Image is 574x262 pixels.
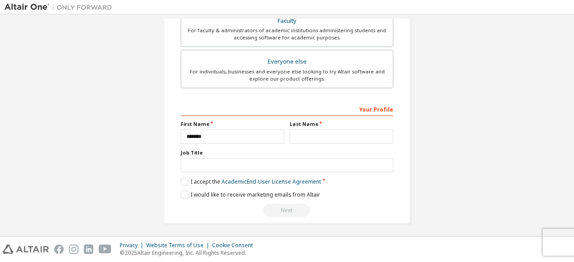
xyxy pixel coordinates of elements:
[69,245,78,254] img: instagram.svg
[181,191,320,198] label: I would like to receive marketing emails from Altair
[187,56,387,68] div: Everyone else
[181,149,393,156] label: Job Title
[187,27,387,41] div: For faculty & administrators of academic institutions administering students and accessing softwa...
[181,102,393,116] div: Your Profile
[84,245,93,254] img: linkedin.svg
[99,245,112,254] img: youtube.svg
[181,204,393,217] div: Read and acccept EULA to continue
[181,120,284,128] label: First Name
[4,3,117,12] img: Altair One
[181,178,321,185] label: I accept the
[212,242,258,249] div: Cookie Consent
[146,242,212,249] div: Website Terms of Use
[54,245,64,254] img: facebook.svg
[120,242,146,249] div: Privacy
[3,245,49,254] img: altair_logo.svg
[120,249,258,257] p: © 2025 Altair Engineering, Inc. All Rights Reserved.
[187,15,387,27] div: Faculty
[187,68,387,82] div: For individuals, businesses and everyone else looking to try Altair software and explore our prod...
[222,178,321,185] a: Academic End-User License Agreement
[290,120,393,128] label: Last Name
